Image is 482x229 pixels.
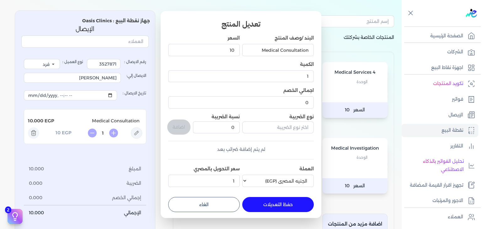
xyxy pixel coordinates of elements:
[299,166,314,172] label: العملة
[228,35,240,41] label: السعر
[283,88,314,93] label: اجمالي الخصم
[242,114,314,120] label: نوع الضريبة
[168,19,314,30] h3: تعديل المنتج
[168,70,314,82] input: الكمية
[242,44,314,56] input: البند /وصف المنتج
[194,166,240,172] label: سعر التحويل بالمصري
[242,197,314,212] button: حفظ التعديلات
[168,197,240,212] button: الغاء
[168,96,314,108] input: اجمالي الخصم
[242,121,314,133] input: اختر نوع الضريبة
[275,35,314,41] label: البند /وصف المنتج
[168,44,240,56] input: السعر
[300,61,314,67] label: الكمية
[168,175,240,187] input: سعر التحويل بالمصري
[212,114,240,120] label: نسبة الضريبة
[168,146,314,153] div: لم يتم إضافة ضرائب بعد
[193,121,240,133] input: نسبة الضريبة
[242,121,314,136] button: اختر نوع الضريبة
